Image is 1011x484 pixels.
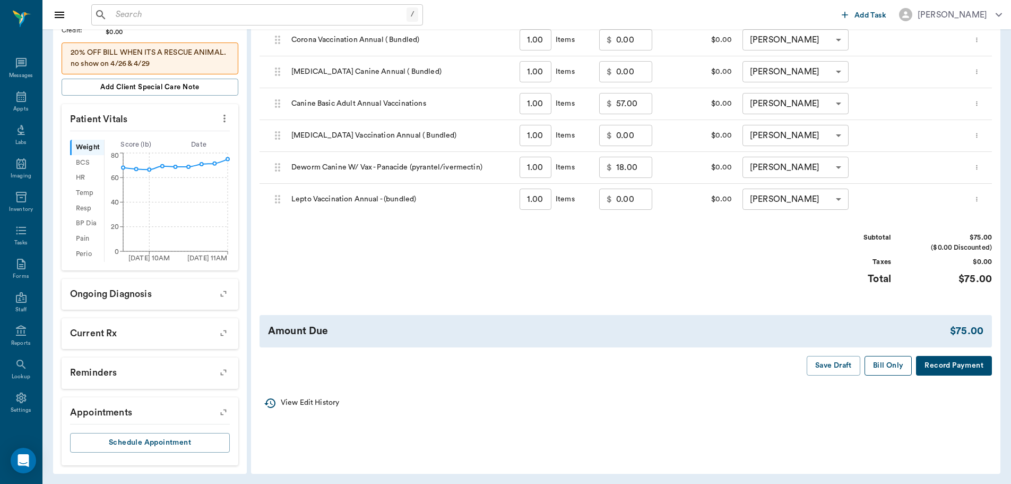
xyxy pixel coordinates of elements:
[281,397,339,409] p: View Edit History
[62,318,238,345] p: Current Rx
[607,193,612,206] p: $
[616,61,652,82] input: 0.00
[807,356,860,376] button: Save Draft
[616,93,652,114] input: 0.00
[912,243,992,253] div: ($0.00 Discounted)
[70,247,104,262] div: Perio
[62,397,238,424] p: Appointments
[742,189,849,210] div: [PERSON_NAME]
[742,29,849,50] div: [PERSON_NAME]
[100,81,200,93] span: Add client Special Care Note
[616,157,652,178] input: 0.00
[111,199,119,206] tspan: 40
[62,358,238,384] p: Reminders
[971,31,983,49] button: more
[167,140,230,150] div: Date
[673,88,737,120] div: $0.00
[286,88,514,120] div: Canine Basic Adult Annual Vaccinations
[14,239,28,247] div: Tasks
[70,155,104,171] div: BCS
[11,339,31,347] div: Reports
[551,194,575,205] div: Items
[49,4,70,26] button: Close drawer
[111,224,119,230] tspan: 20
[70,433,230,453] button: Schedule Appointment
[912,257,992,267] div: $0.00
[286,56,514,88] div: [MEDICAL_DATA] Canine Annual ( Bundled)
[70,201,104,216] div: Resp
[912,271,992,287] div: $75.00
[918,9,987,21] div: [PERSON_NAME]
[11,448,36,473] div: Open Intercom Messenger
[912,233,992,243] div: $75.00
[106,27,238,37] div: $0.00
[971,158,983,176] button: more
[950,324,983,339] div: $75.00
[616,125,652,146] input: 0.00
[811,271,891,287] div: Total
[128,255,170,261] tspan: [DATE] 10AM
[15,306,27,314] div: Staff
[607,161,612,174] p: $
[11,406,32,414] div: Settings
[111,7,407,22] input: Search
[607,129,612,142] p: $
[11,172,31,180] div: Imaging
[971,95,983,113] button: more
[62,79,238,96] button: Add client Special Care Note
[62,26,106,35] div: Credit :
[407,7,418,22] div: /
[62,279,238,305] p: Ongoing diagnosis
[268,324,950,339] div: Amount Due
[865,356,912,376] button: Bill Only
[70,185,104,201] div: Temp
[115,248,119,254] tspan: 0
[551,35,575,45] div: Items
[286,184,514,216] div: Lepto Vaccination Annual - (bundled)
[742,125,849,146] div: [PERSON_NAME]
[286,24,514,56] div: Corona Vaccination Annual ( Bundled)
[286,152,514,184] div: Deworm Canine W/ Vax - Panacide (pyrantel/ivermectin)
[673,56,737,88] div: $0.00
[551,130,575,141] div: Items
[70,140,104,155] div: Weight
[742,93,849,114] div: [PERSON_NAME]
[742,61,849,82] div: [PERSON_NAME]
[971,190,983,208] button: more
[616,29,652,50] input: 0.00
[71,47,229,70] p: 20% OFF BILL WHEN ITS A RESCUE ANIMAL. no show on 4/26 & 4/29
[216,109,233,128] button: more
[551,162,575,173] div: Items
[9,72,33,80] div: Messages
[13,273,29,281] div: Forms
[742,157,849,178] div: [PERSON_NAME]
[62,104,238,131] p: Patient Vitals
[111,152,119,159] tspan: 80
[111,174,119,181] tspan: 60
[673,152,737,184] div: $0.00
[70,171,104,186] div: HR
[551,98,575,109] div: Items
[891,5,1010,24] button: [PERSON_NAME]
[15,139,27,147] div: Labs
[673,24,737,56] div: $0.00
[837,5,891,24] button: Add Task
[916,356,992,376] button: Record Payment
[9,206,33,214] div: Inventory
[673,120,737,152] div: $0.00
[673,184,737,216] div: $0.00
[12,373,30,381] div: Lookup
[971,126,983,145] button: more
[70,216,104,232] div: BP Dia
[607,33,612,46] p: $
[13,105,28,113] div: Appts
[811,233,891,243] div: Subtotal
[286,120,514,152] div: [MEDICAL_DATA] Vaccination Annual ( Bundled)
[607,97,612,110] p: $
[551,66,575,77] div: Items
[616,189,652,210] input: 0.00
[105,140,168,150] div: Score ( lb )
[971,63,983,81] button: more
[811,257,891,267] div: Taxes
[70,231,104,247] div: Pain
